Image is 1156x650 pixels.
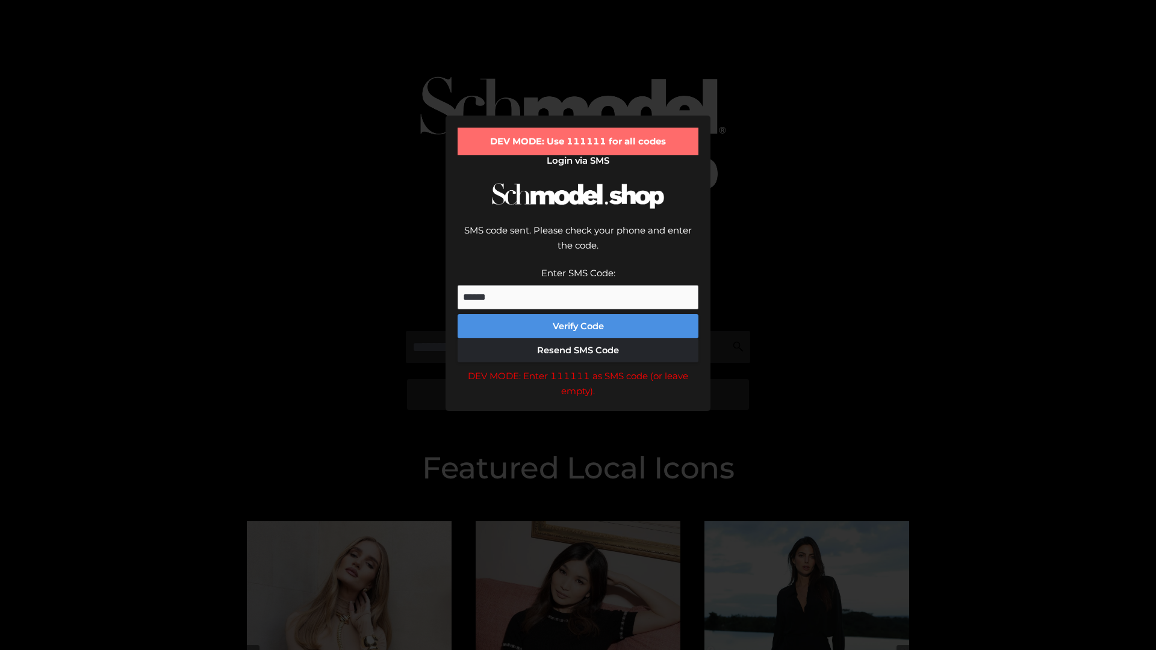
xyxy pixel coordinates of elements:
button: Verify Code [458,314,698,338]
div: DEV MODE: Enter 111111 as SMS code (or leave empty). [458,368,698,399]
button: Resend SMS Code [458,338,698,362]
h2: Login via SMS [458,155,698,166]
div: SMS code sent. Please check your phone and enter the code. [458,223,698,265]
img: Schmodel Logo [488,172,668,220]
div: DEV MODE: Use 111111 for all codes [458,128,698,155]
label: Enter SMS Code: [541,267,615,279]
